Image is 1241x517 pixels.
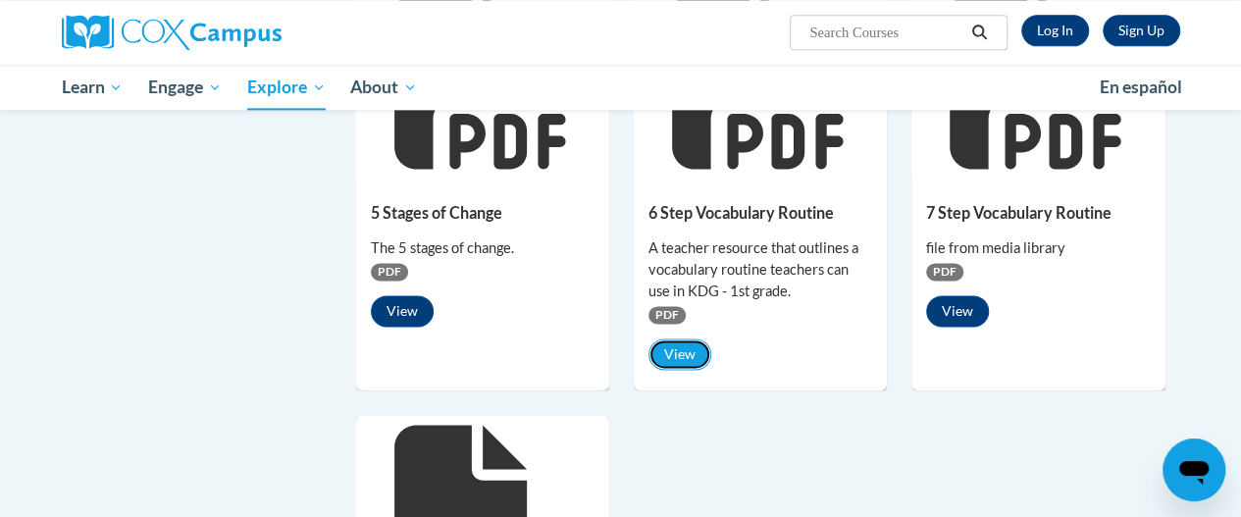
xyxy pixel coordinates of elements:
span: PDF [926,263,963,281]
div: A teacher resource that outlines a vocabulary routine teachers can use in KDG - 1st grade. [648,237,872,302]
button: View [371,295,434,327]
input: Search Courses [807,21,964,44]
div: Main menu [47,65,1195,110]
div: The 5 stages of change. [371,237,595,259]
span: PDF [371,263,408,281]
div: file from media library [926,237,1150,259]
span: Learn [61,76,123,99]
a: En español [1087,67,1195,108]
span: Engage [148,76,222,99]
button: View [648,338,711,370]
h5: 7 Step Vocabulary Routine [926,203,1150,222]
h5: 5 Stages of Change [371,203,595,222]
a: About [337,65,430,110]
a: Learn [49,65,136,110]
span: About [350,76,417,99]
button: View [926,295,989,327]
span: PDF [648,306,686,324]
h5: 6 Step Vocabulary Routine [648,203,872,222]
span: En español [1100,77,1182,97]
span: Explore [247,76,326,99]
iframe: Button to launch messaging window [1163,439,1225,501]
a: Engage [135,65,234,110]
a: Explore [234,65,338,110]
a: Cox Campus [62,15,415,50]
a: Log In [1021,15,1089,46]
button: Search [964,21,994,44]
img: Cox Campus [62,15,282,50]
a: Register [1103,15,1180,46]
